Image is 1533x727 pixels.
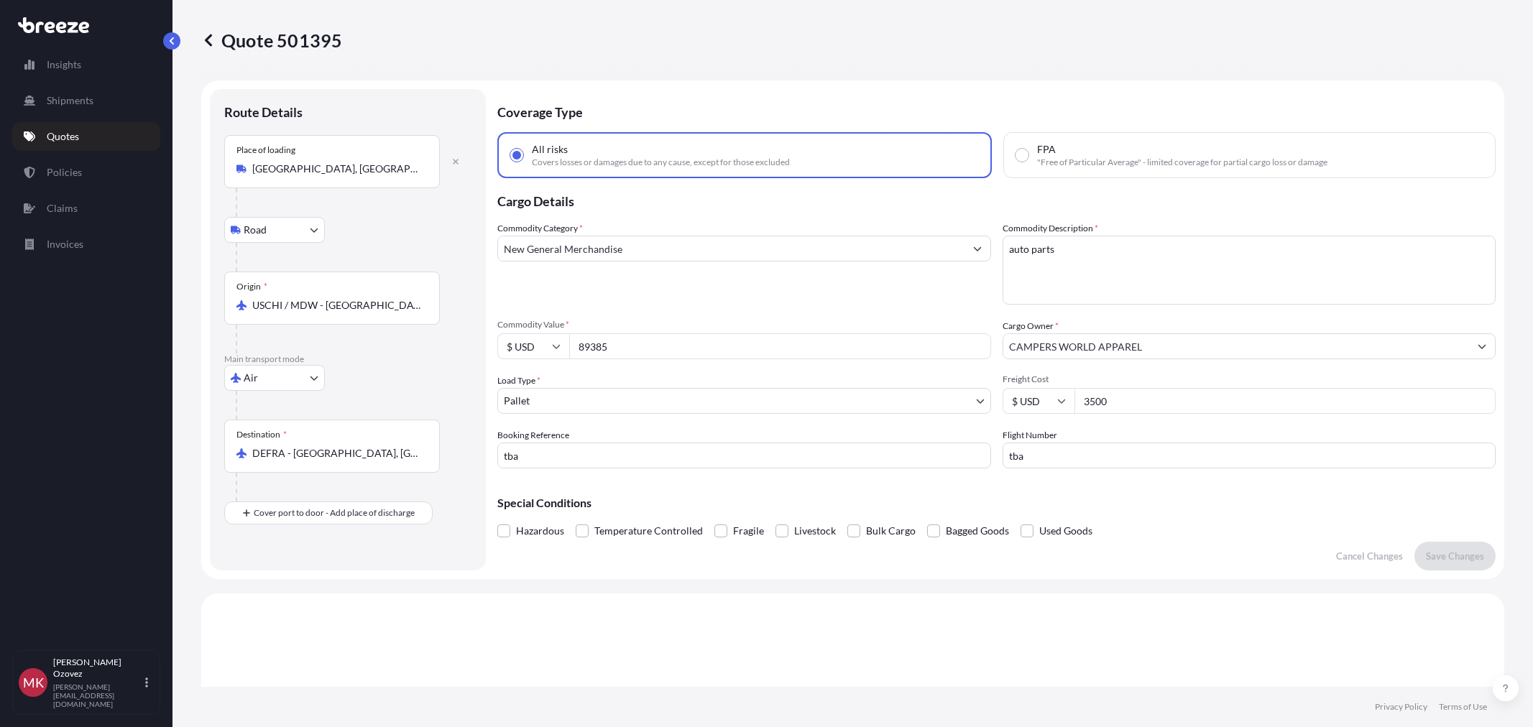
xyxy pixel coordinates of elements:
[1003,374,1496,385] span: Freight Cost
[12,122,160,151] a: Quotes
[1439,701,1487,713] a: Terms of Use
[1003,443,1496,468] input: Enter name
[498,236,965,261] input: Select a commodity type
[497,374,540,388] span: Load Type
[497,388,991,414] button: Pallet
[594,520,703,542] span: Temperature Controlled
[47,57,81,72] p: Insights
[497,319,991,330] span: Commodity Value
[47,129,79,144] p: Quotes
[236,144,295,156] div: Place of loading
[965,236,990,261] button: Show suggestions
[224,501,433,524] button: Cover port to door - Add place of discharge
[47,93,93,108] p: Shipments
[1003,236,1496,305] textarea: auto parts
[224,365,325,391] button: Select transport
[1003,333,1470,359] input: Full name
[497,89,1496,132] p: Coverage Type
[1336,549,1403,563] p: Cancel Changes
[1003,221,1098,236] label: Commodity Description
[224,103,303,121] p: Route Details
[53,682,142,708] p: [PERSON_NAME][EMAIL_ADDRESS][DOMAIN_NAME]
[794,520,836,542] span: Livestock
[1003,319,1059,333] label: Cargo Owner
[504,394,530,408] span: Pallet
[224,353,471,365] p: Main transport mode
[1325,542,1414,570] button: Cancel Changes
[12,194,160,223] a: Claims
[1414,542,1496,570] button: Save Changes
[1037,142,1056,157] span: FPA
[497,428,569,443] label: Booking Reference
[497,221,583,236] label: Commodity Category
[224,217,325,243] button: Select transport
[1003,428,1057,443] label: Flight Number
[532,142,568,157] span: All risks
[236,281,267,292] div: Origin
[1426,549,1484,563] p: Save Changes
[252,162,422,176] input: Place of loading
[569,333,991,359] input: Type amount
[236,429,287,440] div: Destination
[244,371,258,385] span: Air
[497,443,991,468] input: Your internal reference
[12,86,160,115] a: Shipments
[254,506,415,520] span: Cover port to door - Add place of discharge
[47,237,83,251] p: Invoices
[252,446,422,460] input: Destination
[1074,388,1496,414] input: Enter amount
[532,157,790,168] span: Covers losses or damages due to any cause, except for those excluded
[12,50,160,79] a: Insights
[12,230,160,259] a: Invoices
[252,298,422,312] input: Origin
[946,520,1009,542] span: Bagged Goods
[733,520,764,542] span: Fragile
[1016,149,1028,162] input: FPA"Free of Particular Average" - limited coverage for partial cargo loss or damage
[1039,520,1092,542] span: Used Goods
[866,520,916,542] span: Bulk Cargo
[516,520,564,542] span: Hazardous
[497,497,1496,509] p: Special Conditions
[201,29,342,52] p: Quote 501395
[1037,157,1327,168] span: "Free of Particular Average" - limited coverage for partial cargo loss or damage
[244,223,267,237] span: Road
[53,657,142,680] p: [PERSON_NAME] Ozovez
[1375,701,1427,713] a: Privacy Policy
[47,165,82,180] p: Policies
[510,149,523,162] input: All risksCovers losses or damages due to any cause, except for those excluded
[1469,333,1495,359] button: Show suggestions
[12,158,160,187] a: Policies
[23,675,44,690] span: MK
[497,178,1496,221] p: Cargo Details
[47,201,78,216] p: Claims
